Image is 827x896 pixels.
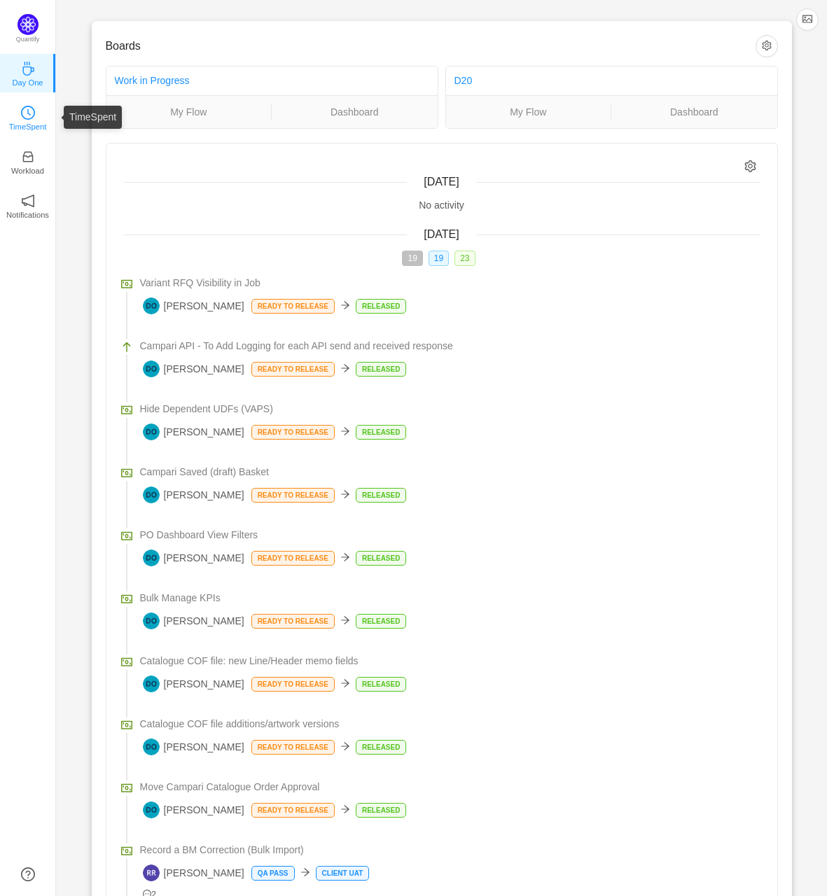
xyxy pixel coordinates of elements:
[140,843,760,857] a: Record a BM Correction (Bulk Import)
[356,552,405,565] p: Released
[252,615,334,628] p: Ready to Release
[252,300,334,313] p: Ready to Release
[21,62,35,76] i: icon: coffee
[21,198,35,212] a: icon: notificationNotifications
[11,164,44,177] p: Workload
[115,75,190,86] a: Work in Progress
[143,675,244,692] span: [PERSON_NAME]
[317,867,369,880] p: Client UAT
[454,251,475,266] span: 23
[340,552,350,562] i: icon: arrow-right
[796,8,819,31] button: icon: picture
[143,423,244,440] span: [PERSON_NAME]
[356,363,405,376] p: Released
[140,843,304,857] span: Record a BM Correction (Bulk Import)
[143,738,160,755] img: DO
[106,104,272,120] a: My Flow
[140,276,760,290] a: Variant RFQ Visibility in Job
[454,75,473,86] a: D20
[12,76,43,89] p: Day One
[143,297,160,314] img: DO
[356,489,405,502] p: Released
[140,591,760,605] a: Bulk Manage KPIs
[356,300,405,313] p: Released
[424,176,459,188] span: [DATE]
[611,104,777,120] a: Dashboard
[143,549,160,566] img: DO
[252,867,294,880] p: QA Pass
[300,867,310,877] i: icon: arrow-right
[424,228,459,240] span: [DATE]
[140,654,760,668] a: Catalogue COF file: new Line/Header memo fields
[356,678,405,691] p: Released
[143,738,244,755] span: [PERSON_NAME]
[356,804,405,817] p: Released
[123,198,760,213] div: No activity
[6,209,49,221] p: Notifications
[143,864,244,881] span: [PERSON_NAME]
[340,678,350,688] i: icon: arrow-right
[143,801,160,818] img: DO
[21,154,35,168] a: icon: inboxWorkload
[143,612,160,629] img: DO
[429,251,449,266] span: 19
[140,780,760,794] a: Move Campari Catalogue Order Approval
[143,864,160,881] img: RR
[143,423,160,440] img: DO
[340,426,350,436] i: icon: arrow-right
[356,615,405,628] p: Released
[252,489,334,502] p: Ready to Release
[140,717,760,731] a: Catalogue COF file additions/artwork versions
[140,654,359,668] span: Catalogue COF file: new Line/Header memo fields
[140,780,320,794] span: Move Campari Catalogue Order Approval
[340,615,350,625] i: icon: arrow-right
[756,35,778,57] button: icon: setting
[340,804,350,814] i: icon: arrow-right
[143,360,244,377] span: [PERSON_NAME]
[140,465,269,479] span: Campari Saved (draft) Basket
[140,339,453,353] span: Campari API - To Add Logging for each API send and received response
[252,678,334,691] p: Ready to Release
[356,741,405,754] p: Released
[21,110,35,124] a: icon: clock-circleTimeSpent
[140,591,221,605] span: Bulk Manage KPIs
[140,276,260,290] span: Variant RFQ Visibility in Job
[18,14,39,35] img: Quantify
[106,39,756,53] h3: Boards
[143,675,160,692] img: DO
[140,402,273,416] span: Hide Dependent UDFs (VAPS)
[252,363,334,376] p: Ready to Release
[143,549,244,566] span: [PERSON_NAME]
[340,741,350,751] i: icon: arrow-right
[140,528,760,542] a: PO Dashboard View Filters
[252,741,334,754] p: Ready to Release
[140,465,760,479] a: Campari Saved (draft) Basket
[21,66,35,80] a: icon: coffeeDay One
[143,801,244,818] span: [PERSON_NAME]
[143,297,244,314] span: [PERSON_NAME]
[340,489,350,499] i: icon: arrow-right
[140,339,760,353] a: Campari API - To Add Logging for each API send and received response
[9,120,47,133] p: TimeSpent
[140,528,258,542] span: PO Dashboard View Filters
[21,867,35,881] a: icon: question-circle
[340,300,350,310] i: icon: arrow-right
[340,363,350,373] i: icon: arrow-right
[143,360,160,377] img: DO
[21,194,35,208] i: icon: notification
[140,717,340,731] span: Catalogue COF file additions/artwork versions
[21,106,35,120] i: icon: clock-circle
[143,612,244,629] span: [PERSON_NAME]
[356,426,405,439] p: Released
[272,104,438,120] a: Dashboard
[143,486,160,503] img: DO
[446,104,611,120] a: My Flow
[252,552,334,565] p: Ready to Release
[140,402,760,416] a: Hide Dependent UDFs (VAPS)
[143,486,244,503] span: [PERSON_NAME]
[252,426,334,439] p: Ready to Release
[21,150,35,164] i: icon: inbox
[252,804,334,817] p: Ready to Release
[744,160,756,172] i: icon: setting
[402,251,422,266] span: 19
